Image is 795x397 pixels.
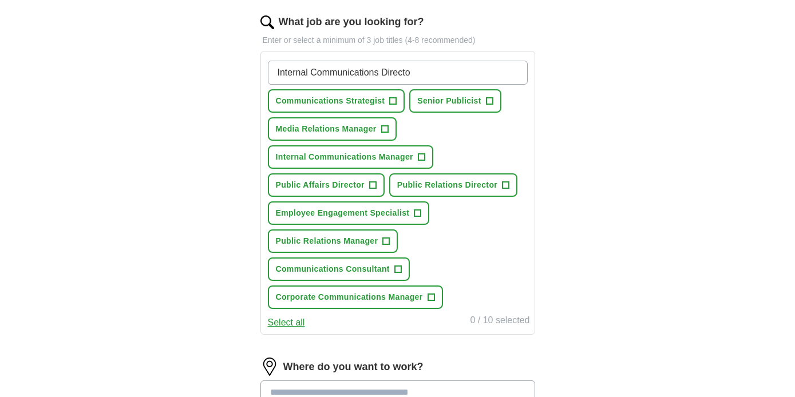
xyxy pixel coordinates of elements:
span: Communications Consultant [276,263,390,275]
span: Media Relations Manager [276,123,377,135]
button: Corporate Communications Manager [268,285,443,309]
label: Where do you want to work? [283,359,424,375]
button: Public Relations Director [389,173,517,197]
span: Internal Communications Manager [276,151,413,163]
button: Communications Consultant [268,257,410,281]
p: Enter or select a minimum of 3 job titles (4-8 recommended) [260,34,535,46]
div: 0 / 10 selected [470,313,529,329]
img: search.png [260,15,274,29]
button: Senior Publicist [409,89,501,113]
button: Internal Communications Manager [268,145,433,169]
img: location.png [260,358,279,376]
span: Communications Strategist [276,95,385,107]
input: Type a job title and press enter [268,61,528,85]
span: Public Relations Director [397,179,497,191]
button: Public Relations Manager [268,229,398,253]
button: Public Affairs Director [268,173,385,197]
span: Public Affairs Director [276,179,365,191]
button: Communications Strategist [268,89,405,113]
span: Senior Publicist [417,95,481,107]
button: Select all [268,316,305,329]
span: Employee Engagement Specialist [276,207,410,219]
span: Public Relations Manager [276,235,378,247]
span: Corporate Communications Manager [276,291,423,303]
button: Media Relations Manager [268,117,397,141]
label: What job are you looking for? [279,14,424,30]
button: Employee Engagement Specialist [268,201,430,225]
